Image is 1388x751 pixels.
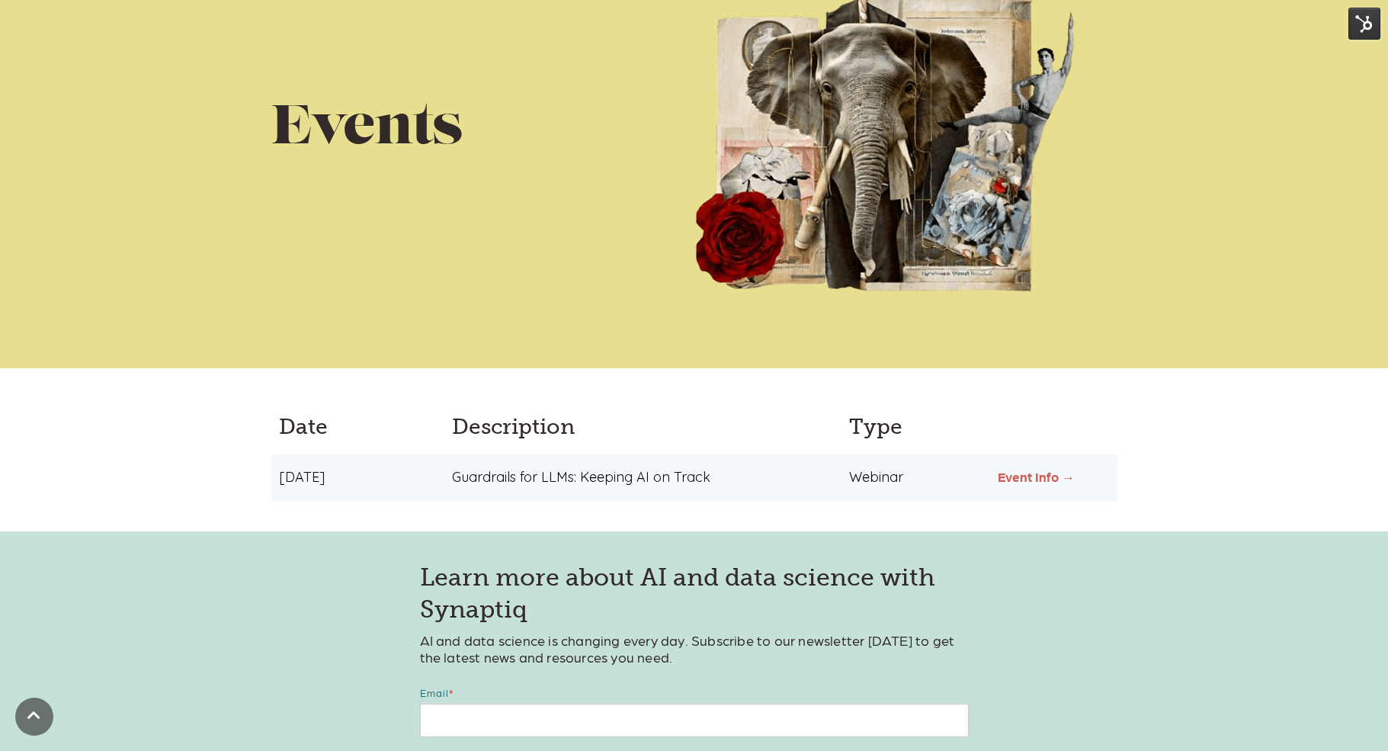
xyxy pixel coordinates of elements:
[441,470,838,486] div: Guardrails for LLMs: Keeping AI on Track
[420,562,969,625] h3: Learn more about AI and data science with Synaptiq
[271,470,441,486] div: [DATE]
[998,469,1075,484] a: Event Info →
[420,687,449,698] span: Email
[271,100,694,160] h1: Events
[452,414,827,440] h4: Description
[838,470,990,486] div: Webinar
[1348,8,1380,40] img: HubSpot Tools Menu Toggle
[420,632,969,665] p: AI and data science is changing every day. Subscribe to our newsletter [DATE] to get the latest n...
[279,414,433,440] h4: Date
[849,414,979,440] h4: Type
